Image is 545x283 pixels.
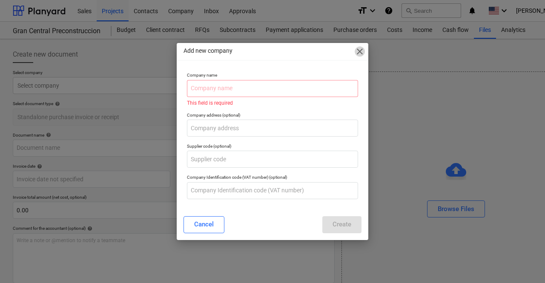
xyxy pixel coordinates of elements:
iframe: Chat Widget [502,242,545,283]
p: Company address (optional) [187,112,358,120]
div: Cancel [194,219,214,230]
button: Cancel [184,216,224,233]
input: Company Identification code (VAT number) [187,182,358,199]
p: Company name [187,72,358,80]
p: This field is required [187,100,358,106]
input: Supplier code [187,151,358,168]
p: Add new company [184,46,232,55]
input: Company address [187,120,358,137]
p: Supplier code (optional) [187,143,358,151]
div: Widget de chat [502,242,545,283]
p: Company Identification code (VAT number) (optional) [187,174,358,182]
span: close [355,46,365,57]
input: Company name [187,80,358,97]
